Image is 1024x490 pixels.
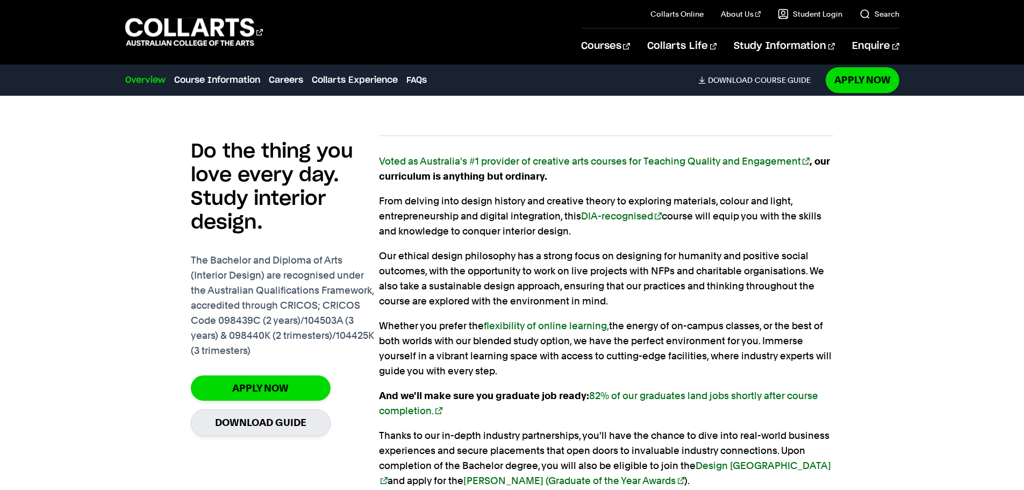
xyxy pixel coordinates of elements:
a: About Us [721,9,761,19]
h2: Do the thing you love every day. Study interior design. [191,140,379,235]
a: Apply Now [191,375,331,401]
strong: And we'll make sure you graduate job ready: [379,390,818,416]
a: Collarts Life [647,29,717,64]
a: Study Information [734,29,835,64]
a: Search [860,9,899,19]
a: flexibility of online learning, [484,320,609,331]
a: Apply Now [826,67,899,93]
strong: , our curriculum is anything but ordinary. [379,155,830,182]
a: Courses [581,29,630,64]
a: 82% of our graduates land jobs shortly after course completion. [379,390,818,416]
p: Whether you prefer the the energy of on-campus classes, or the best of both worlds with our blend... [379,318,833,379]
a: Student Login [778,9,842,19]
p: From delving into design history and creative theory to exploring materials, colour and light, en... [379,194,833,239]
a: Enquire [852,29,899,64]
a: DIA-recognised [581,210,662,222]
p: The Bachelor and Diploma of Arts (Interior Design) are recognised under the Australian Qualificat... [191,253,379,358]
a: Design [GEOGRAPHIC_DATA] [379,460,831,486]
a: Voted as Australia's #1 provider of creative arts courses for Teaching Quality and Engagement [379,155,810,167]
a: Course Information [174,74,260,87]
a: [PERSON_NAME] (Graduate of the Year Awards [463,475,684,486]
span: Download [708,75,753,85]
p: Thanks to our in-depth industry partnerships, you'll have the chance to dive into real-world busi... [379,428,833,488]
a: DownloadCourse Guide [698,75,819,85]
a: FAQs [406,74,427,87]
a: Download Guide [191,409,331,436]
a: Collarts Experience [312,74,398,87]
a: Careers [269,74,303,87]
a: Overview [125,74,166,87]
a: Collarts Online [650,9,704,19]
div: Go to homepage [125,17,263,47]
p: Our ethical design philosophy has a strong focus on designing for humanity and positive social ou... [379,248,833,309]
